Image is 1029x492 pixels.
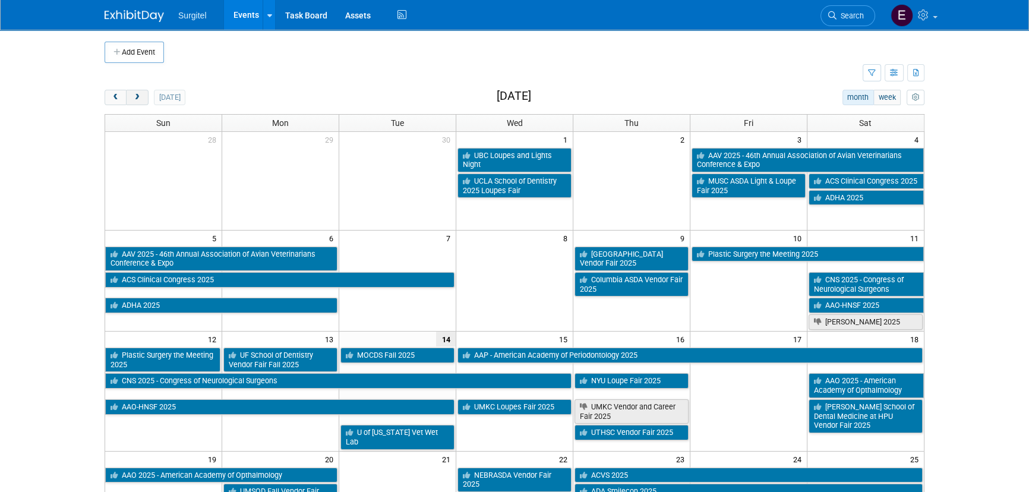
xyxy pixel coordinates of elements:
[105,42,164,63] button: Add Event
[796,132,807,147] span: 3
[562,132,573,147] span: 1
[792,231,807,245] span: 10
[105,468,337,483] a: AAO 2025 - American Academy of Opthalmology
[211,231,222,245] span: 5
[558,332,573,346] span: 15
[792,452,807,466] span: 24
[457,348,923,363] a: AAP - American Academy of Periodontology 2025
[575,399,689,424] a: UMKC Vendor and Career Fair 2025
[809,399,923,433] a: [PERSON_NAME] School of Dental Medicine at HPU Vendor Fair 2025
[126,90,148,105] button: next
[105,247,337,271] a: AAV 2025 - 46th Annual Association of Avian Veterinarians Conference & Expo
[223,348,337,372] a: UF School of Dentistry Vendor Fair Fall 2025
[907,90,924,105] button: myCustomButton
[324,452,339,466] span: 20
[207,452,222,466] span: 19
[842,90,874,105] button: month
[809,272,924,297] a: CNS 2025 - Congress of Neurological Surgeons
[154,90,185,105] button: [DATE]
[105,348,220,372] a: Plastic Surgery the Meeting 2025
[809,190,924,206] a: ADHA 2025
[457,174,572,198] a: UCLA School of Dentistry 2025 Loupes Fair
[575,425,689,440] a: UTHSC Vendor Fair 2025
[324,332,339,346] span: 13
[675,332,690,346] span: 16
[675,452,690,466] span: 23
[909,332,924,346] span: 18
[324,132,339,147] span: 29
[809,314,923,330] a: [PERSON_NAME] 2025
[679,231,690,245] span: 9
[809,373,924,398] a: AAO 2025 - American Academy of Opthalmology
[457,148,572,172] a: UBC Loupes and Lights Night
[792,332,807,346] span: 17
[891,4,913,27] img: Event Coordinator
[820,5,875,26] a: Search
[873,90,901,105] button: week
[272,118,289,128] span: Mon
[692,247,924,262] a: Plastic Surgery the Meeting 2025
[441,132,456,147] span: 30
[575,373,689,389] a: NYU Loupe Fair 2025
[436,332,456,346] span: 14
[457,468,572,492] a: NEBRASDA Vendor Fair 2025
[105,272,454,288] a: ACS Clinical Congress 2025
[624,118,639,128] span: Thu
[909,231,924,245] span: 11
[913,132,924,147] span: 4
[911,94,919,102] i: Personalize Calendar
[105,90,127,105] button: prev
[340,348,454,363] a: MOCDS Fall 2025
[679,132,690,147] span: 2
[105,399,454,415] a: AAO-HNSF 2025
[178,11,206,20] span: Surgitel
[156,118,171,128] span: Sun
[692,148,924,172] a: AAV 2025 - 46th Annual Association of Avian Veterinarians Conference & Expo
[441,452,456,466] span: 21
[457,399,572,415] a: UMKC Loupes Fair 2025
[105,298,337,313] a: ADHA 2025
[328,231,339,245] span: 6
[744,118,753,128] span: Fri
[558,452,573,466] span: 22
[497,90,531,103] h2: [DATE]
[391,118,404,128] span: Tue
[692,174,806,198] a: MUSC ASDA Light & Loupe Fair 2025
[562,231,573,245] span: 8
[575,272,689,297] a: Columbia ASDA Vendor Fair 2025
[445,231,456,245] span: 7
[809,174,924,189] a: ACS Clinical Congress 2025
[105,10,164,22] img: ExhibitDay
[575,247,689,271] a: [GEOGRAPHIC_DATA] Vendor Fair 2025
[837,11,864,20] span: Search
[859,118,872,128] span: Sat
[506,118,522,128] span: Wed
[575,468,923,483] a: ACVS 2025
[809,298,924,313] a: AAO-HNSF 2025
[207,332,222,346] span: 12
[340,425,454,449] a: U of [US_STATE] Vet Wet Lab
[105,373,572,389] a: CNS 2025 - Congress of Neurological Surgeons
[207,132,222,147] span: 28
[909,452,924,466] span: 25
